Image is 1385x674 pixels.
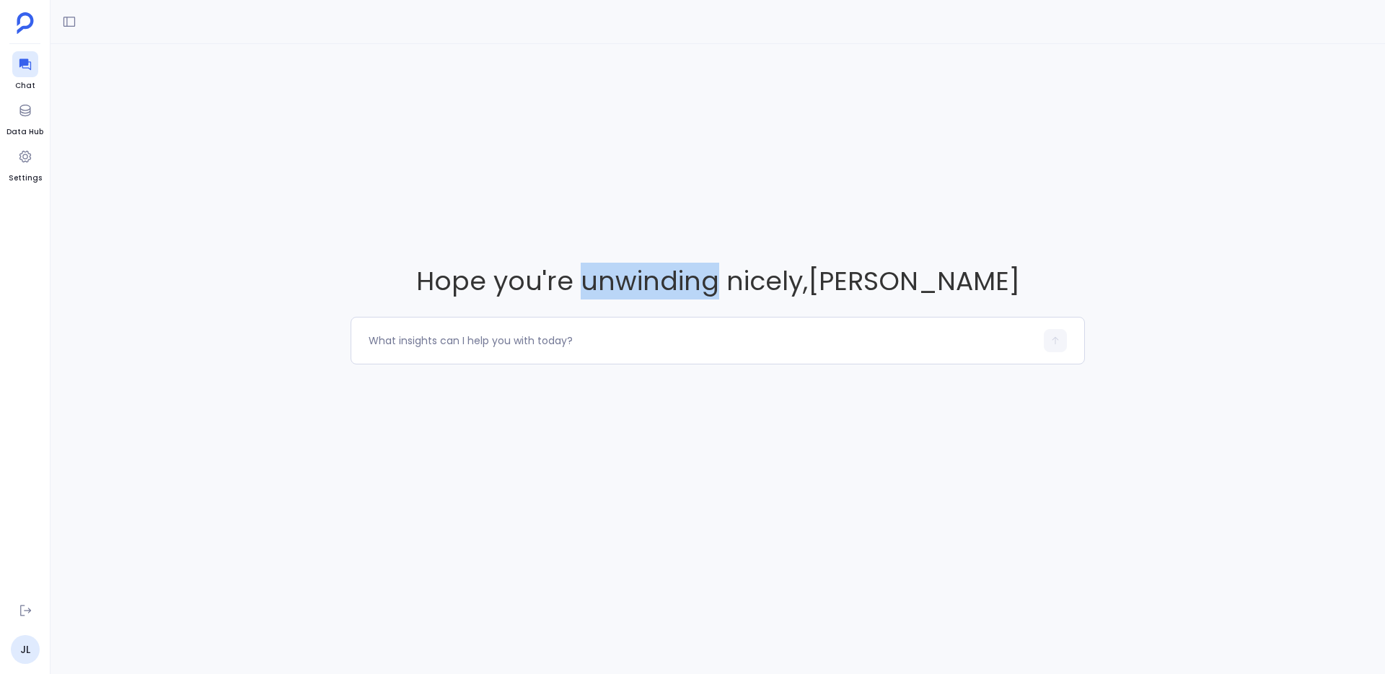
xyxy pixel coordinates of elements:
[6,97,43,138] a: Data Hub
[17,12,34,34] img: petavue logo
[12,51,38,92] a: Chat
[11,635,40,664] a: JL
[12,80,38,92] span: Chat
[6,126,43,138] span: Data Hub
[9,172,42,184] span: Settings
[9,144,42,184] a: Settings
[351,263,1085,299] span: Hope you're unwinding nicely , [PERSON_NAME]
